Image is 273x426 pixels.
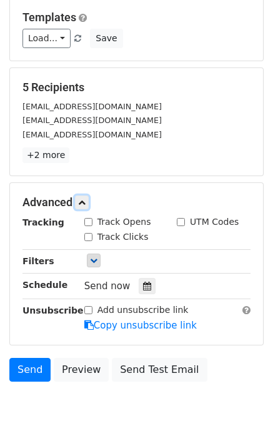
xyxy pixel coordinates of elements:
[54,358,109,382] a: Preview
[22,116,162,125] small: [EMAIL_ADDRESS][DOMAIN_NAME]
[190,215,239,229] label: UTM Codes
[22,147,69,163] a: +2 more
[22,29,71,48] a: Load...
[22,102,162,111] small: [EMAIL_ADDRESS][DOMAIN_NAME]
[22,130,162,139] small: [EMAIL_ADDRESS][DOMAIN_NAME]
[84,280,131,292] span: Send now
[22,217,64,227] strong: Tracking
[97,215,151,229] label: Track Opens
[97,304,189,317] label: Add unsubscribe link
[90,29,122,48] button: Save
[22,81,251,94] h5: 5 Recipients
[22,280,67,290] strong: Schedule
[211,366,273,426] iframe: Chat Widget
[22,196,251,209] h5: Advanced
[22,305,84,315] strong: Unsubscribe
[22,11,76,24] a: Templates
[9,358,51,382] a: Send
[112,358,207,382] a: Send Test Email
[97,230,149,244] label: Track Clicks
[84,320,197,331] a: Copy unsubscribe link
[22,256,54,266] strong: Filters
